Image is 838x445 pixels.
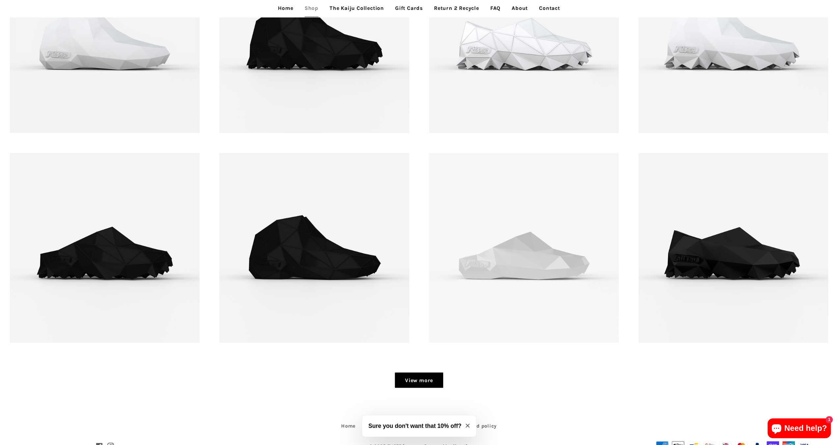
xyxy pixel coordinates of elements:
[395,372,443,388] a: View more
[766,418,833,440] inbox-online-store-chat: Shopify online store chat
[10,153,200,342] a: [3D printed Shoes] - lightweight custom 3dprinted shoes sneakers sandals fused footwear
[638,153,828,342] a: [3D printed Shoes] - lightweight custom 3dprinted shoes sneakers sandals fused footwear
[335,421,362,431] a: Home
[455,421,503,431] a: Refund policy
[429,153,619,342] a: [3D printed Shoes] - lightweight custom 3dprinted shoes sneakers sandals fused footwear
[219,153,409,342] a: [3D printed Shoes] - lightweight custom 3dprinted shoes sneakers sandals fused footwear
